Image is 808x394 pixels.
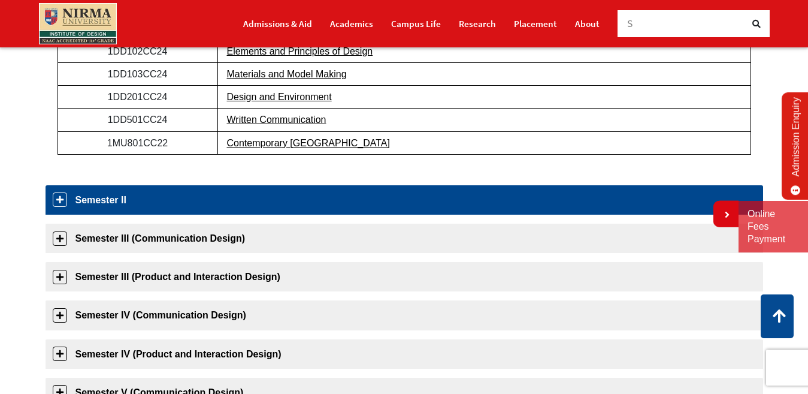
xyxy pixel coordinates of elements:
[58,63,217,86] td: 1DD103CC24
[514,13,557,34] a: Placement
[58,40,217,62] td: 1DD102CC24
[46,339,763,369] a: Semester IV (Product and Interaction Design)
[227,115,326,125] a: Written Communication
[330,13,373,34] a: Academics
[46,224,763,253] a: Semester III (Communication Design)
[627,17,633,30] span: S
[58,86,217,109] td: 1DD201CC24
[459,13,496,34] a: Research
[46,300,763,330] a: Semester IV (Communication Design)
[227,46,373,56] a: Elements and Principles of Design
[227,69,347,79] a: Materials and Model Making
[391,13,441,34] a: Campus Life
[243,13,312,34] a: Admissions & Aid
[227,138,390,148] a: Contemporary [GEOGRAPHIC_DATA]
[748,208,799,245] a: Online Fees Payment
[58,109,217,131] td: 1DD501CC24
[575,13,600,34] a: About
[39,3,117,44] img: main_logo
[46,262,763,291] a: Semester III (Product and Interaction Design)
[58,131,217,154] td: 1MU801CC22
[227,92,332,102] a: Design and Environment
[46,185,763,215] a: Semester II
